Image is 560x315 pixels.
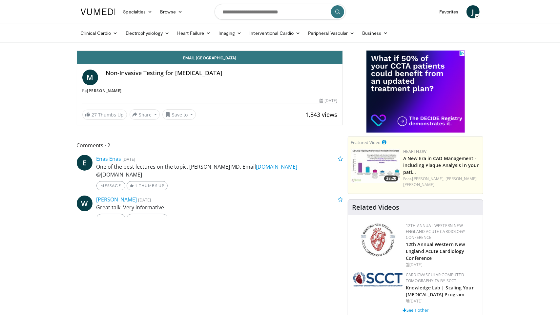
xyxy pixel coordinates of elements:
[96,181,125,190] a: Message
[162,109,196,120] button: Save to
[352,203,399,211] h4: Related Videos
[77,27,122,40] a: Clinical Cardio
[122,27,173,40] a: Electrophysiology
[358,27,392,40] a: Business
[403,149,427,154] a: Heartflow
[403,307,428,313] a: See 1 other
[467,5,480,18] a: J
[320,98,337,104] div: [DATE]
[96,214,125,223] a: Message
[406,284,474,298] a: Knowledge Lab | Scaling Your [MEDICAL_DATA] Program
[77,141,343,150] span: Comments 2
[406,223,465,240] a: 12th Annual Western New England Acute Cardiology Conference
[106,70,338,77] h4: Non-Invasive Testing for [MEDICAL_DATA]
[92,112,97,118] span: 27
[96,163,343,178] p: One of the best lectures on the topic. [PERSON_NAME] MD. Email @[DOMAIN_NAME]
[96,203,343,211] p: Great talk. Very informative.
[130,109,160,120] button: Share
[353,272,403,286] img: 51a70120-4f25-49cc-93a4-67582377e75f.png.150x105_q85_autocrop_double_scale_upscale_version-0.2.png
[135,216,137,221] span: 1
[82,110,127,120] a: 27 Thumbs Up
[96,196,137,203] a: [PERSON_NAME]
[123,156,135,162] small: [DATE]
[77,155,93,171] a: E
[87,88,122,94] a: [PERSON_NAME]
[156,5,186,18] a: Browse
[406,272,464,283] a: Cardiovascular Computed Tomography TV by SCCT
[384,176,398,181] span: 38:20
[82,70,98,85] a: M
[351,139,381,145] small: Featured Video
[135,183,137,188] span: 1
[412,176,445,181] a: [PERSON_NAME],
[351,149,400,183] a: 38:20
[81,9,115,15] img: VuMedi Logo
[403,182,434,187] a: [PERSON_NAME]
[77,51,343,64] a: Email [GEOGRAPHIC_DATA]
[215,27,246,40] a: Imaging
[435,5,463,18] a: Favorites
[138,197,151,203] small: [DATE]
[77,196,93,211] a: W
[96,155,121,162] a: Enas Enas
[305,111,337,118] span: 1,843 views
[173,27,215,40] a: Heart Failure
[127,214,168,223] a: 1 Thumbs Up
[127,181,168,190] a: 1 Thumbs Up
[406,298,478,304] div: [DATE]
[406,241,465,261] a: 12th Annual Western New England Acute Cardiology Conference
[119,5,156,18] a: Specialties
[215,4,346,20] input: Search topics, interventions
[304,27,358,40] a: Peripheral Vascular
[403,155,479,175] a: A New Era in CAD Management - including Plaque Analysis in your pati…
[246,27,304,40] a: Interventional Cardio
[360,223,396,257] img: 0954f259-7907-4053-a817-32a96463ecc8.png.150x105_q85_autocrop_double_scale_upscale_version-0.2.png
[351,149,400,183] img: 738d0e2d-290f-4d89-8861-908fb8b721dc.150x105_q85_crop-smart_upscale.jpg
[82,88,338,94] div: By
[406,262,478,268] div: [DATE]
[446,176,478,181] a: [PERSON_NAME],
[403,176,480,188] div: Feat.
[366,51,465,133] iframe: Advertisement
[256,163,298,170] a: [DOMAIN_NAME]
